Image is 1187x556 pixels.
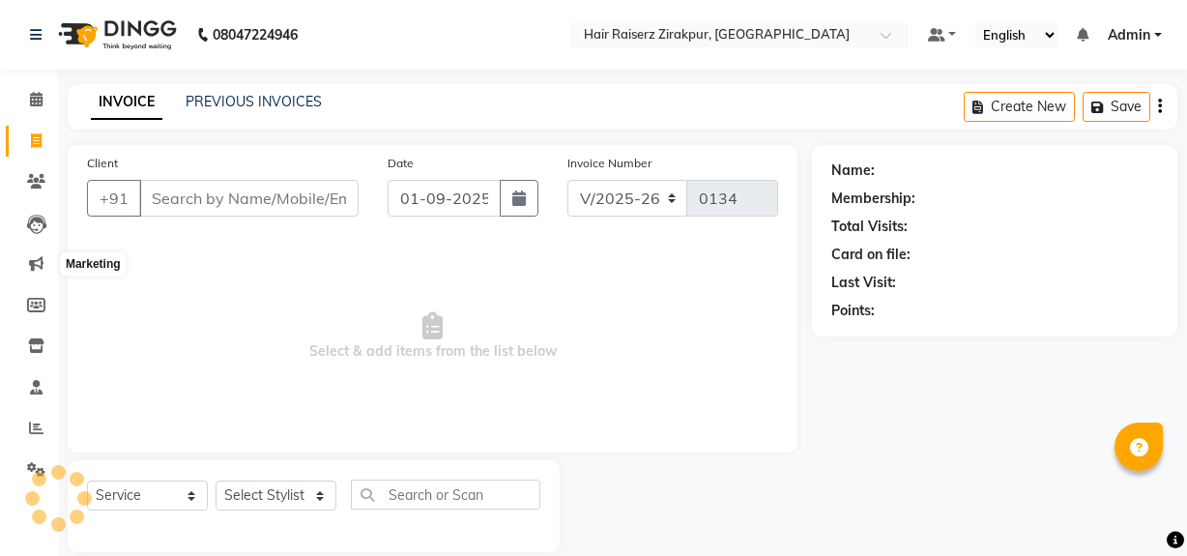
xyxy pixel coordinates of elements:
[831,273,896,293] div: Last Visit:
[213,8,298,62] b: 08047224946
[831,217,908,237] div: Total Visits:
[87,180,141,217] button: +91
[388,155,414,172] label: Date
[91,85,162,120] a: INVOICE
[139,180,359,217] input: Search by Name/Mobile/Email/Code
[831,161,875,181] div: Name:
[831,189,915,209] div: Membership:
[351,480,540,510] input: Search or Scan
[61,253,126,277] div: Marketing
[87,240,778,433] span: Select & add items from the list below
[1108,25,1150,45] span: Admin
[831,301,875,321] div: Points:
[964,92,1075,122] button: Create New
[567,155,651,172] label: Invoice Number
[49,8,182,62] img: logo
[1083,92,1150,122] button: Save
[186,93,322,110] a: PREVIOUS INVOICES
[831,245,911,265] div: Card on file:
[87,155,118,172] label: Client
